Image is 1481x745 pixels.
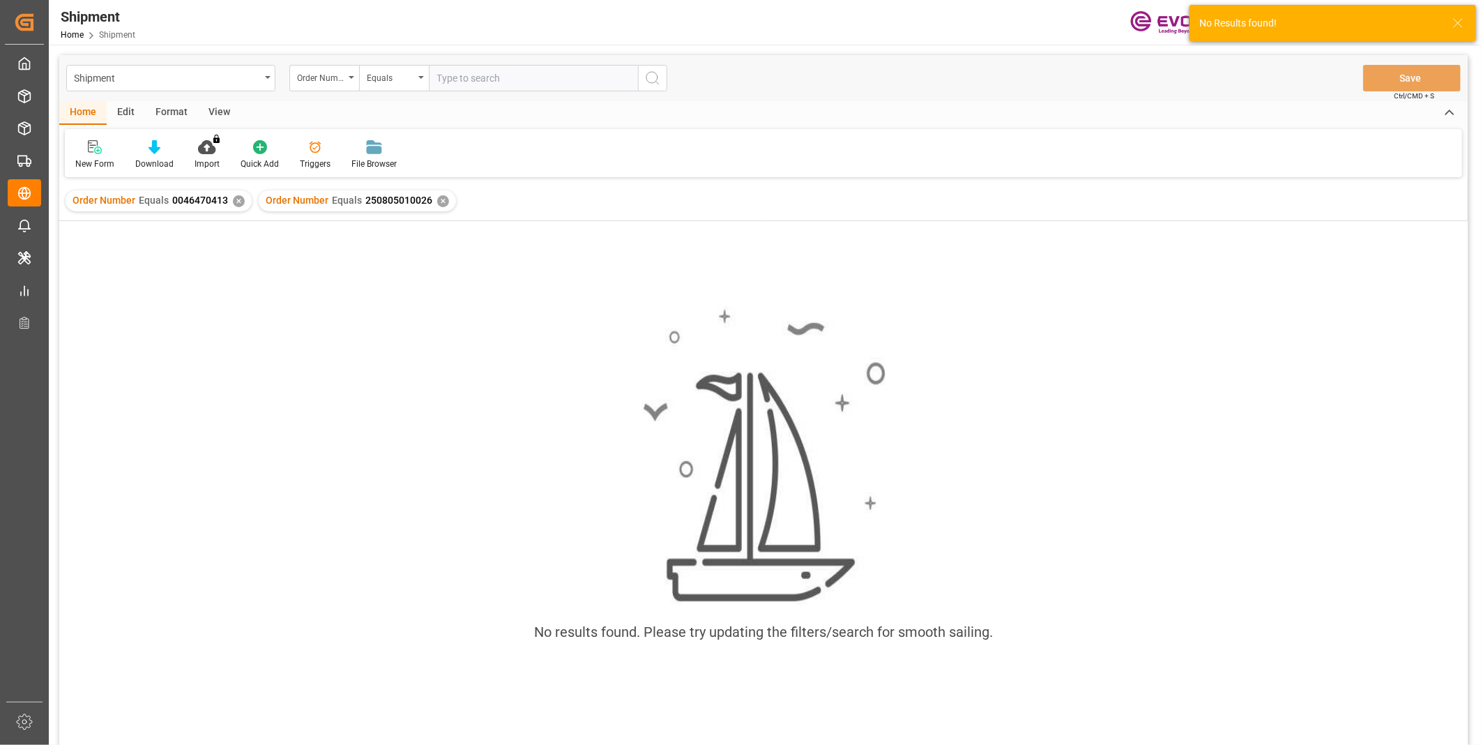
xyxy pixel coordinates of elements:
[1199,16,1439,31] div: No Results found!
[638,65,667,91] button: search button
[297,68,344,84] div: Order Number
[266,195,328,206] span: Order Number
[198,101,241,125] div: View
[641,307,886,605] img: smooth_sailing.jpeg
[300,158,331,170] div: Triggers
[135,158,174,170] div: Download
[289,65,359,91] button: open menu
[59,101,107,125] div: Home
[365,195,432,206] span: 250805010026
[107,101,145,125] div: Edit
[61,6,135,27] div: Shipment
[437,195,449,207] div: ✕
[61,30,84,40] a: Home
[351,158,397,170] div: File Browser
[172,195,228,206] span: 0046470413
[1394,91,1434,101] span: Ctrl/CMD + S
[1363,65,1461,91] button: Save
[241,158,279,170] div: Quick Add
[332,195,362,206] span: Equals
[1130,10,1221,35] img: Evonik-brand-mark-Deep-Purple-RGB.jpeg_1700498283.jpeg
[66,65,275,91] button: open menu
[429,65,638,91] input: Type to search
[534,622,993,642] div: No results found. Please try updating the filters/search for smooth sailing.
[367,68,414,84] div: Equals
[145,101,198,125] div: Format
[139,195,169,206] span: Equals
[75,158,114,170] div: New Form
[233,195,245,207] div: ✕
[359,65,429,91] button: open menu
[74,68,260,86] div: Shipment
[73,195,135,206] span: Order Number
